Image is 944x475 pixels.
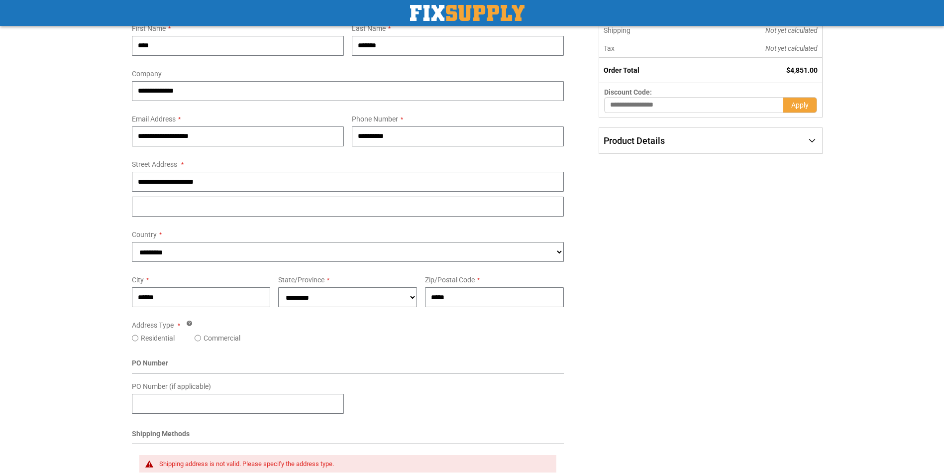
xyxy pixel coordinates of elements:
[204,333,240,343] label: Commercial
[278,276,324,284] span: State/Province
[159,460,547,468] div: Shipping address is not valid. Please specify the address type.
[132,231,157,238] span: Country
[132,24,166,32] span: First Name
[352,24,386,32] span: Last Name
[132,358,564,373] div: PO Number
[604,135,665,146] span: Product Details
[352,115,398,123] span: Phone Number
[132,70,162,78] span: Company
[132,321,174,329] span: Address Type
[604,88,652,96] span: Discount Code:
[599,39,698,58] th: Tax
[132,160,177,168] span: Street Address
[791,101,809,109] span: Apply
[765,44,818,52] span: Not yet calculated
[132,115,176,123] span: Email Address
[141,333,175,343] label: Residential
[765,26,818,34] span: Not yet calculated
[132,429,564,444] div: Shipping Methods
[132,276,144,284] span: City
[410,5,524,21] img: Fix Industrial Supply
[132,382,211,390] span: PO Number (if applicable)
[786,66,818,74] span: $4,851.00
[604,26,630,34] span: Shipping
[783,97,817,113] button: Apply
[410,5,524,21] a: store logo
[604,66,639,74] strong: Order Total
[425,276,475,284] span: Zip/Postal Code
